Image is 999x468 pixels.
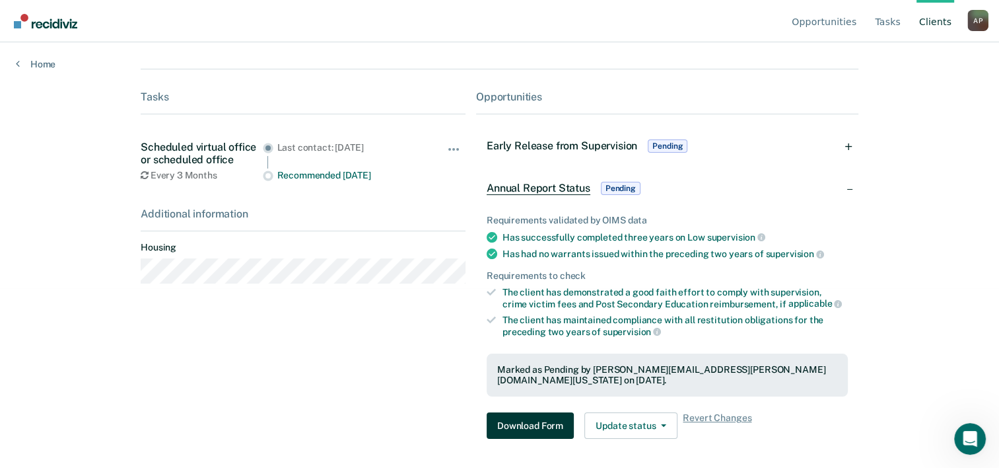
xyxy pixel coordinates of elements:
iframe: Intercom live chat [954,423,986,455]
span: Pending [601,182,640,195]
span: supervision [765,249,823,259]
a: Navigate to form link [487,412,579,439]
span: Revert Changes [683,412,751,439]
div: The client has maintained compliance with all restitution obligations for the preceding two years of [502,315,848,337]
div: Early Release from SupervisionPending [476,125,858,167]
span: supervision [707,232,765,243]
div: The client has demonstrated a good faith effort to comply with supervision, crime victim fees and... [502,287,848,309]
span: Pending [648,139,687,153]
a: Home [16,58,55,70]
div: Requirements validated by OIMS data [487,215,848,226]
div: Marked as Pending by [PERSON_NAME][EMAIL_ADDRESS][PERSON_NAME][DOMAIN_NAME][US_STATE] on [DATE]. [497,364,837,387]
div: Additional information [141,208,465,220]
span: Annual Report Status [487,182,590,195]
div: Every 3 Months [141,170,262,181]
button: Update status [584,412,677,439]
div: Tasks [141,91,465,103]
div: Recommended [DATE] [277,170,425,181]
span: supervision [603,327,661,337]
button: Download Form [487,412,574,439]
span: applicable [788,298,842,309]
button: Profile dropdown button [967,10,988,31]
div: Requirements to check [487,270,848,282]
dt: Housing [141,242,465,253]
div: A P [967,10,988,31]
div: Has had no warrants issued within the preceding two years of [502,248,848,260]
div: Scheduled virtual office or scheduled office [141,141,262,166]
span: Early Release from Supervision [487,139,637,152]
div: Annual Report StatusPending [476,167,858,210]
img: Recidiviz [14,14,77,28]
div: Has successfully completed three years on Low [502,231,848,243]
div: Opportunities [476,91,858,103]
div: Last contact: [DATE] [277,142,425,153]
